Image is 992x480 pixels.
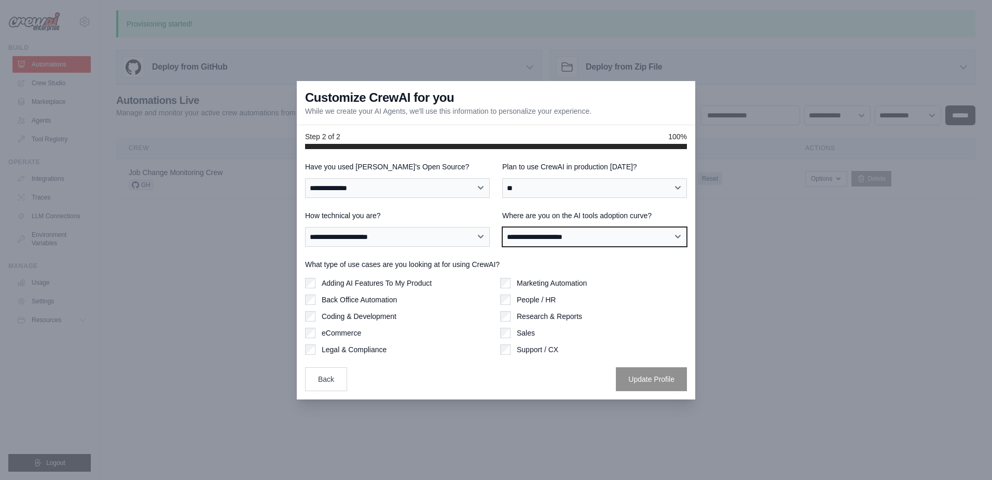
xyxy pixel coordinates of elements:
[305,210,490,221] label: How technical you are?
[517,295,556,305] label: People / HR
[616,367,687,391] button: Update Profile
[322,344,387,355] label: Legal & Compliance
[517,328,535,338] label: Sales
[305,131,340,142] span: Step 2 of 2
[517,344,558,355] label: Support / CX
[668,131,687,142] span: 100%
[502,210,687,221] label: Where are you on the AI tools adoption curve?
[322,295,397,305] label: Back Office Automation
[517,311,582,322] label: Research & Reports
[305,367,347,391] button: Back
[305,162,490,172] label: Have you used [PERSON_NAME]'s Open Source?
[517,278,587,288] label: Marketing Automation
[305,89,454,106] h3: Customize CrewAI for you
[305,259,687,270] label: What type of use cases are you looking at for using CrewAI?
[322,311,396,322] label: Coding & Development
[322,278,432,288] label: Adding AI Features To My Product
[305,106,591,116] p: While we create your AI Agents, we'll use this information to personalize your experience.
[502,162,687,172] label: Plan to use CrewAI in production [DATE]?
[322,328,361,338] label: eCommerce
